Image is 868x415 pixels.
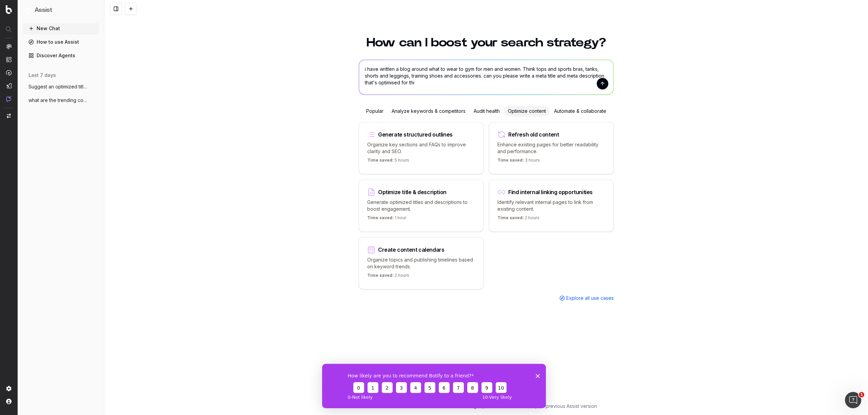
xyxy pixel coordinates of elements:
img: Analytics [6,44,12,49]
a: Open previous Assist version [532,403,597,410]
img: Setting [6,386,12,391]
p: 1 hour [367,215,406,223]
div: Analyze keywords & competitors [388,106,470,117]
p: Organize key sections and FAQs to improve clarity and SEO. [367,141,475,155]
p: 2 hours [367,273,409,281]
img: Studio [6,83,12,88]
div: Audit health [470,106,504,117]
img: My account [6,399,12,404]
button: Suggest an optimized title and descripti [23,81,99,92]
span: 1 [859,392,864,397]
button: New Chat [23,23,99,34]
div: Refresh old content [508,132,559,137]
iframe: Survey from Botify [322,364,546,408]
span: Time saved: [497,158,524,163]
img: Switch project [7,113,11,118]
div: Create content calendars [378,247,444,252]
div: Popular [362,106,388,117]
span: Time saved: [367,158,394,163]
iframe: Intercom live chat [845,392,861,408]
div: Automate & collaborate [550,106,610,117]
img: Activation [6,70,12,76]
img: Assist [26,7,32,13]
div: Optimize title & description [378,189,447,195]
img: Intelligence [6,57,12,62]
div: Generate structured outlines [378,132,453,137]
h1: How can I boost your search strategy? [359,37,614,49]
img: Assist [6,96,12,102]
a: How to use Assist [23,37,99,47]
div: Find internal linking opportunities [508,189,593,195]
span: Explore all use cases [566,295,614,302]
p: 2 hours [497,215,539,223]
p: Organize topics and publishing timelines based on keyword trends. [367,256,475,270]
textarea: i have written a blog around what to wear to gym for men and women. Think tops and sports bras, t... [359,60,613,95]
span: last 7 days [28,72,56,79]
button: what are the trending content topics aro [23,95,99,106]
p: Identify relevant internal pages to link from existing content. [497,199,605,212]
p: Enhance existing pages for better readability and performance. [497,141,605,155]
p: 3 hours [497,158,540,166]
span: Time saved: [367,273,394,278]
span: Time saved: [367,215,394,220]
div: Optimize content [504,106,550,117]
span: Suggest an optimized title and descripti [28,83,88,90]
span: Time saved: [497,215,524,220]
a: Discover Agents [23,50,99,61]
h1: Assist [35,5,52,15]
p: Generate optimized titles and descriptions to boost engagement. [367,199,475,212]
button: Assist [26,5,96,15]
img: Botify logo [6,5,12,14]
a: Explore all use cases [559,295,614,302]
p: 5 hours [367,158,409,166]
span: what are the trending content topics aro [28,97,88,104]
